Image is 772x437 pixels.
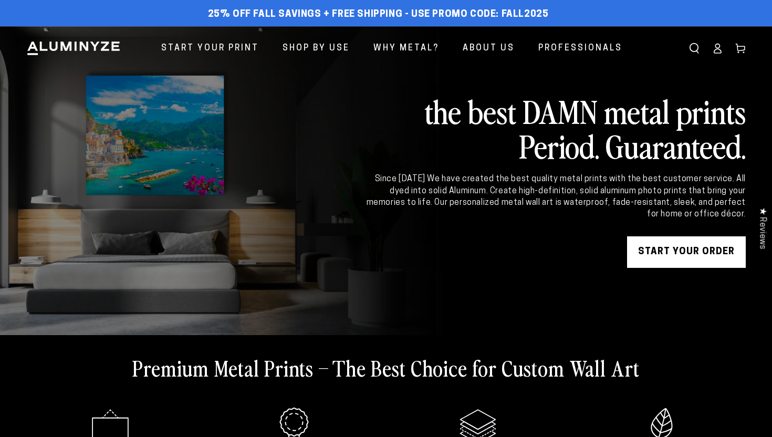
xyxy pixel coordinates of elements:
div: Click to open Judge.me floating reviews tab [752,199,772,257]
summary: Search our site [683,37,706,60]
a: Shop By Use [275,35,358,63]
a: START YOUR Order [627,236,746,268]
span: Why Metal? [373,41,439,56]
a: About Us [455,35,523,63]
span: About Us [463,41,515,56]
a: Start Your Print [153,35,267,63]
h2: the best DAMN metal prints Period. Guaranteed. [364,93,746,163]
span: Shop By Use [283,41,350,56]
a: Why Metal? [366,35,447,63]
span: Professionals [538,41,622,56]
span: 25% off FALL Savings + Free Shipping - Use Promo Code: FALL2025 [208,9,549,20]
h2: Premium Metal Prints – The Best Choice for Custom Wall Art [132,354,640,381]
a: Professionals [530,35,630,63]
span: Start Your Print [161,41,259,56]
div: Since [DATE] We have created the best quality metal prints with the best customer service. All dy... [364,173,746,221]
img: Aluminyze [26,40,121,56]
